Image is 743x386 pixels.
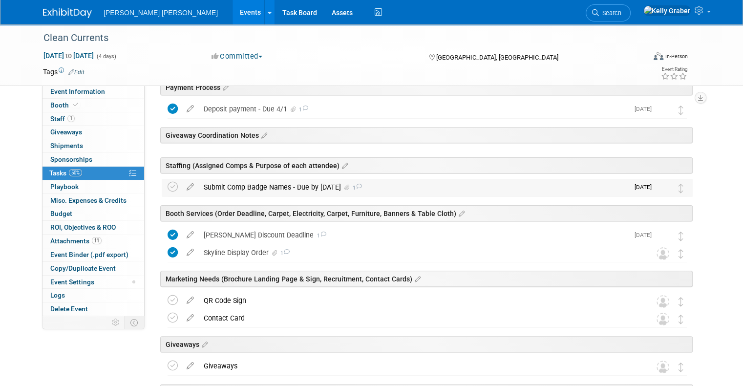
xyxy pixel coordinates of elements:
img: Kelly Graber [657,230,669,242]
a: Booth [42,99,144,112]
div: Giveaways [160,336,693,352]
span: Event Binder (.pdf export) [50,251,128,258]
img: Kelly Graber [657,182,669,194]
span: [PERSON_NAME] [PERSON_NAME] [104,9,218,17]
div: Marketing Needs (Brochure Landing Page & Sign, Recruitment, Contact Cards) [160,271,693,287]
div: Payment Process [160,79,693,95]
a: Delete Event [42,302,144,316]
td: Tags [43,67,85,77]
div: Booth Services (Order Deadline, Carpet, Electricity, Carpet, Furniture, Banners & Table Cloth) [160,205,693,221]
span: Shipments [50,142,83,150]
a: Staff1 [42,112,144,126]
div: Staffing (Assigned Comps & Purpose of each attendee) [160,157,693,173]
span: Booth [50,101,80,109]
img: Unassigned [657,313,669,325]
a: Edit sections [456,208,465,218]
span: 1 [67,115,75,122]
span: Staff [50,115,75,123]
span: Tasks [49,169,82,177]
div: Giveaway Coordination Notes [160,127,693,143]
a: Edit sections [220,82,229,92]
a: Shipments [42,139,144,152]
i: Move task [679,363,683,372]
span: Giveaways [50,128,82,136]
span: Sponsorships [50,155,92,163]
a: Sponsorships [42,153,144,166]
a: edit [182,314,199,322]
a: Edit sections [259,130,267,140]
span: Modified Layout [132,280,135,283]
span: [DATE] [635,232,657,238]
div: In-Person [665,53,688,60]
img: Format-Inperson.png [654,52,663,60]
span: [DATE] [DATE] [43,51,94,60]
span: Event Settings [50,278,94,286]
div: Submit Comp Badge Names - Due by [DATE] [199,179,629,195]
div: Giveaways [199,358,637,374]
i: Move task [679,249,683,258]
span: 50% [69,169,82,176]
a: Event Binder (.pdf export) [42,248,144,261]
div: Contact Card [199,310,637,326]
div: Clean Currents [40,29,633,47]
a: Edit sections [412,274,421,283]
span: [DATE] [635,184,657,191]
i: Move task [679,297,683,306]
div: QR Code Sign [199,292,637,309]
i: Booth reservation complete [73,102,78,107]
a: Budget [42,207,144,220]
span: 1 [279,250,290,257]
span: [DATE] [635,106,657,112]
span: 1 [351,185,362,191]
span: Delete Event [50,305,88,313]
div: Skyline Display Order [199,244,637,261]
span: ROI, Objectives & ROO [50,223,116,231]
i: Move task [679,232,683,241]
a: edit [182,248,199,257]
a: Tasks50% [42,167,144,180]
span: Event Information [50,87,105,95]
a: Event Settings [42,276,144,289]
td: Toggle Event Tabs [125,316,145,329]
span: 1 [297,107,308,113]
td: Personalize Event Tab Strip [107,316,125,329]
span: Attachments [50,237,102,245]
span: Search [599,9,621,17]
span: Logs [50,291,65,299]
a: edit [182,105,199,113]
span: to [64,52,73,60]
span: (4 days) [96,53,116,60]
a: edit [182,362,199,370]
span: Budget [50,210,72,217]
span: 1 [314,233,326,239]
img: Unassigned [657,361,669,373]
div: Deposit payment - Due 4/1 [199,101,629,117]
a: Event Information [42,85,144,98]
a: edit [182,183,199,192]
a: Edit sections [340,160,348,170]
a: edit [182,296,199,305]
img: Unassigned [657,247,669,260]
a: Attachments11 [42,235,144,248]
img: Kelly Graber [657,104,669,116]
i: Move task [679,106,683,115]
a: Copy/Duplicate Event [42,262,144,275]
span: Misc. Expenses & Credits [50,196,127,204]
a: Playbook [42,180,144,193]
i: Move task [679,315,683,324]
img: Kelly Graber [643,5,691,16]
span: Copy/Duplicate Event [50,264,116,272]
div: [PERSON_NAME] Discount Deadline [199,227,629,243]
a: Logs [42,289,144,302]
img: Unassigned [657,295,669,308]
div: Event Rating [661,67,687,72]
a: Giveaways [42,126,144,139]
div: Event Format [593,51,688,65]
img: ExhibitDay [43,8,92,18]
span: [GEOGRAPHIC_DATA], [GEOGRAPHIC_DATA] [436,54,558,61]
span: Playbook [50,183,79,191]
button: Committed [208,51,266,62]
a: Search [586,4,631,21]
a: ROI, Objectives & ROO [42,221,144,234]
a: Edit [68,69,85,76]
